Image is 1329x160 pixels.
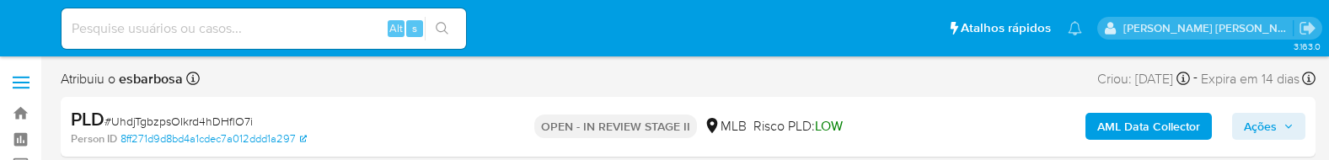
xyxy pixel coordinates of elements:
[1097,67,1190,90] div: Criou: [DATE]
[961,19,1051,37] span: Atalhos rápidos
[1201,70,1300,88] span: Expira em 14 dias
[115,69,183,88] b: esbarbosa
[121,131,307,147] a: 8ff271d9d8bd4a1cdec7a012ddd1a297
[61,70,183,88] span: Atribuiu o
[62,18,466,40] input: Pesquise usuários ou casos...
[815,116,843,136] span: LOW
[71,131,117,147] b: Person ID
[104,113,253,130] span: # UhdjTgbzpsOIkrd4hDHflO7i
[1097,113,1200,140] b: AML Data Collector
[1299,19,1316,37] a: Sair
[1085,113,1212,140] button: AML Data Collector
[1244,113,1277,140] span: Ações
[1123,20,1294,36] p: alessandra.barbosa@mercadopago.com
[71,105,104,132] b: PLD
[1068,21,1082,35] a: Notificações
[753,117,843,136] span: Risco PLD:
[1232,113,1305,140] button: Ações
[1193,67,1198,90] span: -
[412,20,417,36] span: s
[534,115,697,138] p: OPEN - IN REVIEW STAGE II
[389,20,403,36] span: Alt
[425,17,459,40] button: search-icon
[704,117,747,136] div: MLB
